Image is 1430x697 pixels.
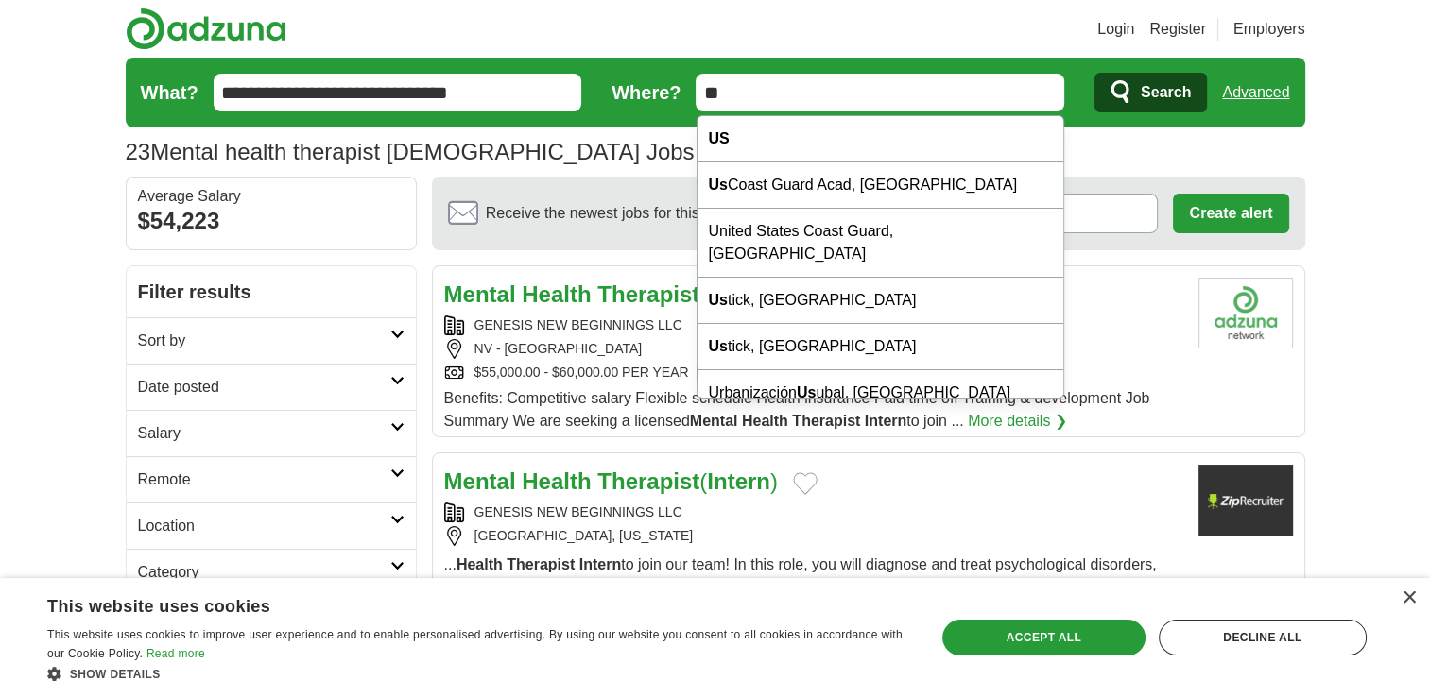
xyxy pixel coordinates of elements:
[698,162,1064,209] div: Coast Guard Acad, [GEOGRAPHIC_DATA]
[1198,278,1293,348] img: Company logo
[1173,194,1288,233] button: Create alert
[698,278,1064,324] div: tick, [GEOGRAPHIC_DATA]
[126,135,151,169] span: 23
[47,589,862,618] div: This website uses cookies
[707,468,770,494] strong: Intern
[486,202,809,225] span: Receive the newest jobs for this search :
[70,668,161,681] span: Show details
[1198,465,1293,535] img: Company logo
[968,410,1067,433] a: More details ❯
[141,78,198,107] label: What?
[138,422,390,445] h2: Salary
[444,339,1183,359] div: NV - [GEOGRAPHIC_DATA]
[1097,18,1134,41] a: Login
[444,468,778,494] a: Mental Health Therapist(Intern)
[444,526,1183,546] div: [GEOGRAPHIC_DATA], [US_STATE]
[612,78,681,107] label: Where?
[522,468,591,494] strong: Health
[865,413,906,429] strong: Intern
[1222,74,1289,111] a: Advanced
[138,189,405,204] div: Average Salary
[709,338,728,354] strong: Us
[792,413,860,429] strong: Therapist
[444,281,778,307] a: Mental Health Therapist(Intern)
[1141,74,1191,111] span: Search
[942,620,1146,655] div: Accept all
[138,376,390,399] h2: Date posted
[127,410,416,456] a: Salary
[138,468,390,491] h2: Remote
[597,281,699,307] strong: Therapist
[698,324,1064,370] div: tick, [GEOGRAPHIC_DATA]
[444,390,1150,429] span: Benefits: Competitive salary Flexible schedule Health insurance Paid time off Training & developm...
[742,413,788,429] strong: Health
[709,130,730,146] strong: US
[1094,73,1207,112] button: Search
[522,281,591,307] strong: Health
[797,384,816,400] strong: Us
[126,8,286,50] img: Adzuna logo
[444,468,516,494] strong: Mental
[138,204,405,238] div: $54,223
[127,502,416,549] a: Location
[579,556,621,572] strong: Intern
[138,330,390,352] h2: Sort by
[127,364,416,410] a: Date posted
[444,363,1183,383] div: $55,000.00 - $60,000.00 PER YEAR
[126,139,961,164] h1: Mental health therapist [DEMOGRAPHIC_DATA] Jobs in [GEOGRAPHIC_DATA]
[127,456,416,502] a: Remote
[1149,18,1206,41] a: Register
[444,502,1183,522] div: GENESIS NEW BEGINNINGS LLC
[444,556,1157,640] span: ... to join our team! In this role, you will diagnose and treat psychological disorders, teach co...
[1233,18,1305,41] a: Employers
[507,556,575,572] strong: Therapist
[709,292,728,308] strong: Us
[127,317,416,364] a: Sort by
[709,177,728,193] strong: Us
[138,515,390,537] h2: Location
[1159,620,1367,655] div: Decline all
[47,628,903,660] span: This website uses cookies to improve user experience and to enable personalised advertising. By u...
[793,472,818,495] button: Add to favorite jobs
[597,468,699,494] strong: Therapist
[444,281,516,307] strong: Mental
[47,664,909,683] div: Show details
[690,413,738,429] strong: Mental
[698,209,1064,278] div: United States Coast Guard, [GEOGRAPHIC_DATA]
[138,561,390,584] h2: Category
[444,315,1183,335] div: GENESIS NEW BEGINNINGS LLC
[146,647,205,660] a: Read more, opens a new window
[127,549,416,595] a: Category
[127,266,416,317] h2: Filter results
[1402,591,1416,605] div: Close
[457,556,503,572] strong: Health
[698,370,1064,416] div: Urbanización ubal, [GEOGRAPHIC_DATA]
